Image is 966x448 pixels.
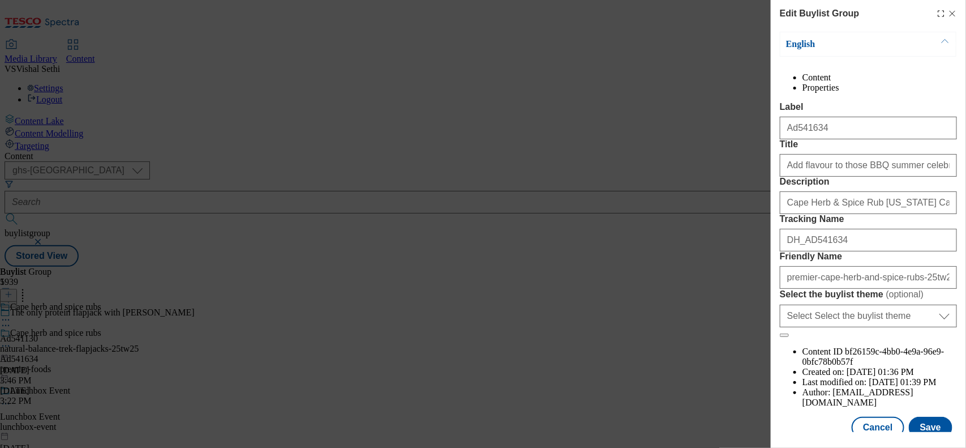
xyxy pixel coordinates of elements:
li: Last modified on: [802,377,957,387]
label: Description [780,177,957,187]
span: [DATE] 01:39 PM [869,377,937,387]
input: Enter Description [780,191,957,214]
p: English [786,39,905,50]
span: bf26159c-4bb0-4e9a-96e9-0bfc78b0b57f [802,347,944,366]
li: Properties [802,83,957,93]
label: Label [780,102,957,112]
button: Cancel [852,417,904,438]
span: [DATE] 01:36 PM [847,367,914,377]
input: Enter Friendly Name [780,266,957,289]
li: Created on: [802,367,957,377]
input: Enter Title [780,154,957,177]
li: Content ID [802,347,957,367]
label: Friendly Name [780,251,957,262]
button: Save [909,417,952,438]
label: Tracking Name [780,214,957,224]
label: Select the buylist theme [780,289,957,300]
input: Enter Tracking Name [780,229,957,251]
h4: Edit Buylist Group [780,7,859,20]
li: Author: [802,387,957,408]
input: Enter Label [780,117,957,139]
span: [EMAIL_ADDRESS][DOMAIN_NAME] [802,387,913,407]
li: Content [802,72,957,83]
span: ( optional ) [886,289,924,299]
label: Title [780,139,957,150]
